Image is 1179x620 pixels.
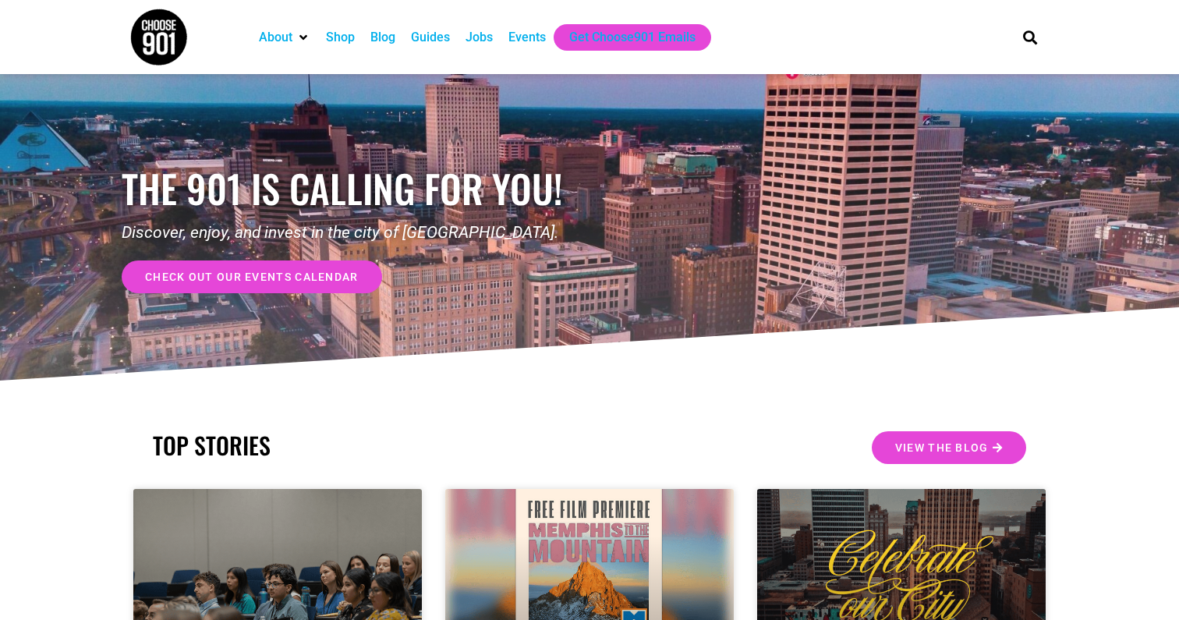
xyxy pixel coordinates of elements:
a: check out our events calendar [122,260,382,293]
span: View the Blog [895,442,989,453]
a: About [259,28,292,47]
nav: Main nav [251,24,997,51]
a: Events [508,28,546,47]
p: Discover, enjoy, and invest in the city of [GEOGRAPHIC_DATA]. [122,221,589,246]
span: check out our events calendar [145,271,359,282]
a: Shop [326,28,355,47]
h2: TOP STORIES [153,431,582,459]
a: Get Choose901 Emails [569,28,696,47]
a: View the Blog [872,431,1026,464]
div: Search [1018,24,1043,50]
div: About [251,24,318,51]
a: Blog [370,28,395,47]
a: Guides [411,28,450,47]
h1: the 901 is calling for you! [122,165,589,211]
a: Jobs [466,28,493,47]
